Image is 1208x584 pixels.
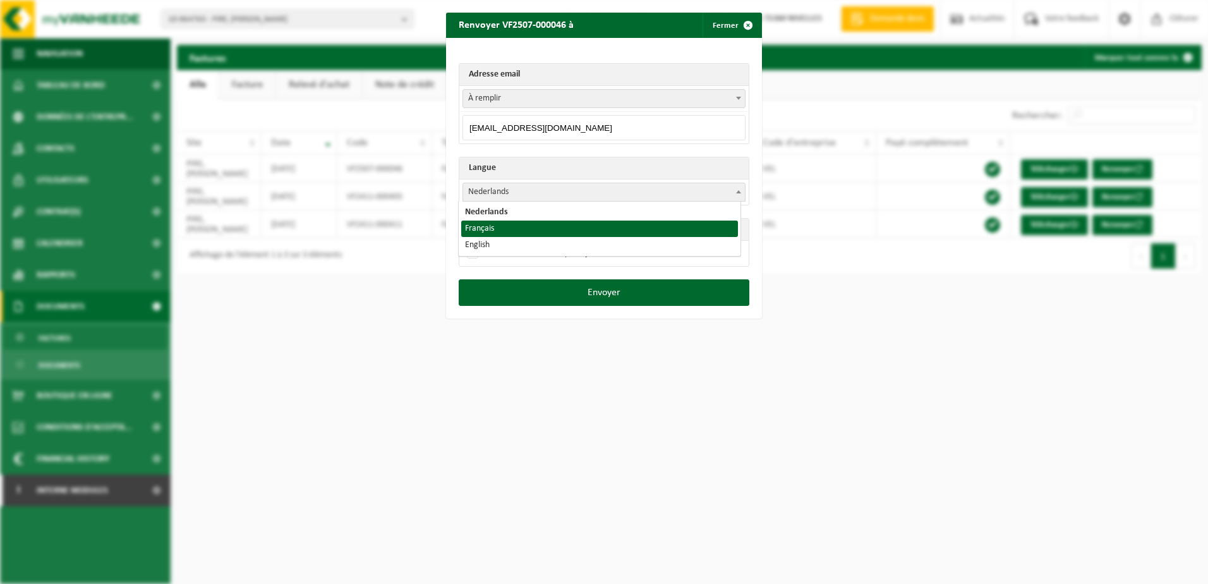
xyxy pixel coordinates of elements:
li: English [461,237,738,253]
th: Langue [459,157,749,179]
li: Nederlands [461,204,738,221]
span: Nederlands [463,183,745,201]
span: À remplir [463,90,745,107]
button: Envoyer [459,279,749,306]
span: À remplir [462,89,746,108]
button: Fermer [703,13,761,38]
h2: Renvoyer VF2507-000046 à [446,13,586,37]
li: Français [461,221,738,237]
th: Adresse email [459,64,749,86]
input: Adresse email [462,115,746,140]
span: Nederlands [462,183,746,202]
